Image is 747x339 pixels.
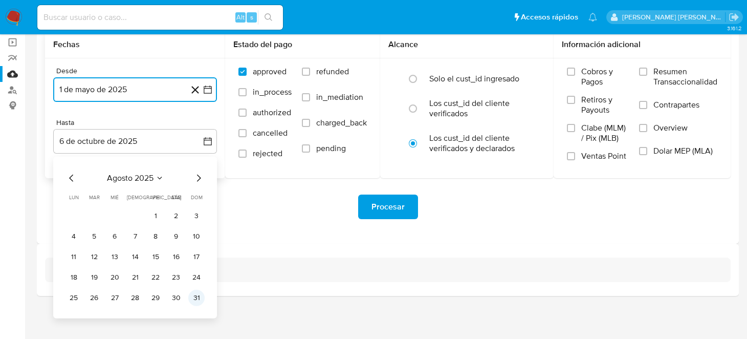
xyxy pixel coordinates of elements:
span: Accesos rápidos [521,12,578,23]
button: search-icon [258,10,279,25]
p: brenda.morenoreyes@mercadolibre.com.mx [622,12,726,22]
a: Notificaciones [588,13,597,22]
span: 3.161.2 [727,24,742,32]
input: Buscar usuario o caso... [37,11,283,24]
span: Alt [236,12,245,22]
span: s [250,12,253,22]
a: Salir [729,12,739,23]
